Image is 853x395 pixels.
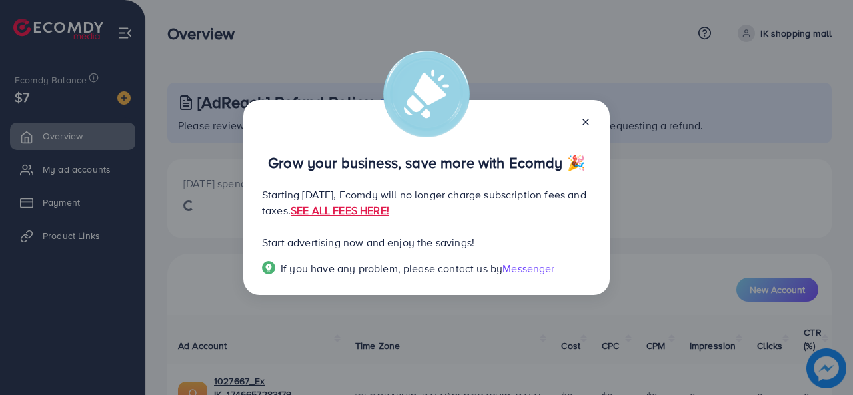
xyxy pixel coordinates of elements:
p: Start advertising now and enjoy the savings! [262,234,591,250]
span: Messenger [502,261,554,276]
p: Grow your business, save more with Ecomdy 🎉 [262,155,591,171]
img: alert [383,51,470,137]
span: If you have any problem, please contact us by [281,261,502,276]
img: Popup guide [262,261,275,274]
p: Starting [DATE], Ecomdy will no longer charge subscription fees and taxes. [262,187,591,218]
a: SEE ALL FEES HERE! [291,203,389,218]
